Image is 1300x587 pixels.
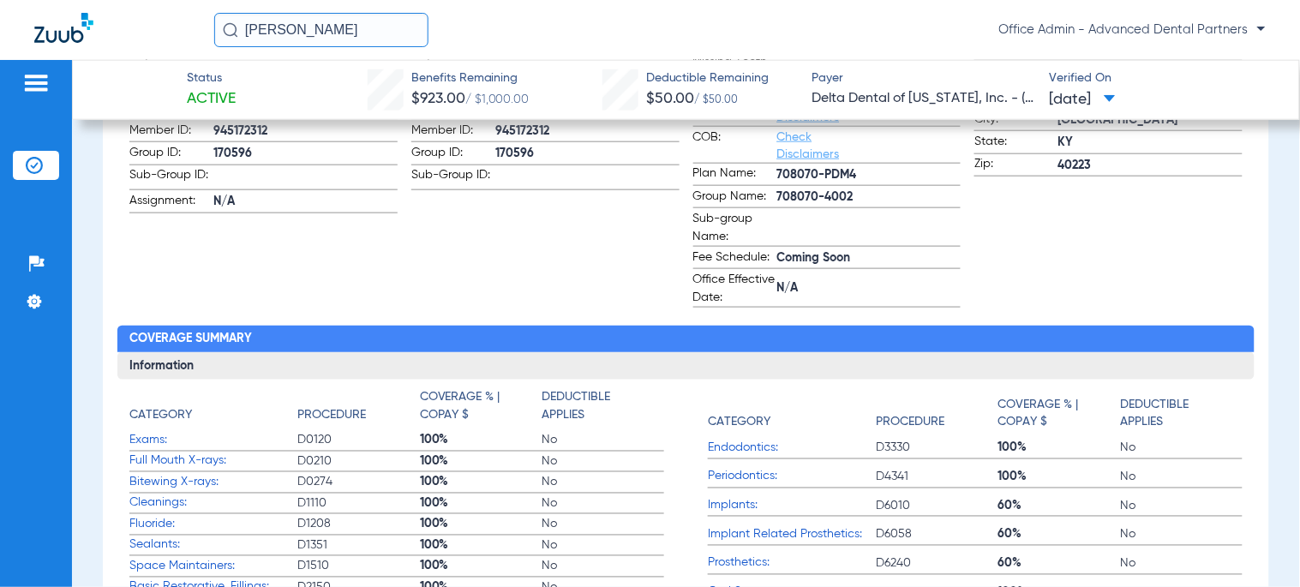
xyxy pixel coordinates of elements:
[297,558,419,575] span: D1510
[812,88,1035,110] span: Delta Dental of [US_STATE], Inc. - (HUB) - AI
[876,526,997,543] span: D6058
[974,133,1058,153] span: State:
[999,21,1266,39] span: Office Admin - Advanced Dental Partners
[187,69,236,87] span: Status
[777,131,840,160] a: Check Disclaimers
[876,469,997,486] span: D4341
[998,388,1120,438] app-breakdown-title: Coverage % | Copay $
[297,388,419,430] app-breakdown-title: Procedure
[1120,498,1242,515] span: No
[693,188,777,208] span: Group Name:
[542,388,663,430] app-breakdown-title: Deductible Applies
[129,192,213,213] span: Assignment:
[777,189,962,207] span: 708070-4002
[876,555,997,572] span: D6240
[495,145,680,163] span: 170596
[117,352,1254,380] h3: Information
[420,537,542,554] span: 100%
[998,555,1120,572] span: 60%
[542,388,655,424] h4: Deductible Applies
[708,497,876,515] span: Implants:
[708,554,876,572] span: Prosthetics:
[1050,89,1116,111] span: [DATE]
[1120,526,1242,543] span: No
[542,537,663,554] span: No
[297,537,419,554] span: D1351
[1214,505,1300,587] iframe: Chat Widget
[129,474,297,492] span: Bitewing X-rays:
[777,249,962,267] span: Coming Soon
[542,516,663,533] span: No
[22,73,50,93] img: hamburger-icon
[708,468,876,486] span: Periodontics:
[411,69,530,87] span: Benefits Remaining
[1058,134,1243,152] span: KY
[129,406,192,424] h4: Category
[117,326,1254,353] h2: Coverage Summary
[876,440,997,457] span: D3330
[297,495,419,512] span: D1110
[1120,555,1242,572] span: No
[1058,111,1243,129] span: [GEOGRAPHIC_DATA]
[187,88,236,110] span: Active
[693,271,777,307] span: Office Effective Date:
[420,388,542,430] app-breakdown-title: Coverage % | Copay $
[34,13,93,43] img: Zuub Logo
[708,388,876,438] app-breakdown-title: Category
[542,495,663,512] span: No
[420,453,542,470] span: 100%
[129,494,297,512] span: Cleanings:
[812,69,1035,87] span: Payer
[1050,69,1273,87] span: Verified On
[223,22,238,38] img: Search Icon
[420,516,542,533] span: 100%
[1058,157,1243,175] span: 40223
[297,432,419,449] span: D0120
[297,453,419,470] span: D0210
[693,165,777,185] span: Plan Name:
[693,249,777,269] span: Fee Schedule:
[693,210,777,246] span: Sub-group Name:
[693,129,777,163] span: COB:
[411,166,495,189] span: Sub-Group ID:
[998,469,1120,486] span: 100%
[777,166,962,184] span: 708070-PDM4
[420,474,542,491] span: 100%
[213,193,398,211] span: N/A
[1120,396,1233,432] h4: Deductible Applies
[542,474,663,491] span: No
[129,516,297,534] span: Fluoride:
[1120,440,1242,457] span: No
[708,440,876,458] span: Endodontics:
[420,558,542,575] span: 100%
[420,388,533,424] h4: Coverage % | Copay $
[129,452,297,470] span: Full Mouth X-rays:
[542,558,663,575] span: No
[129,388,297,430] app-breakdown-title: Category
[495,123,680,141] span: 945172312
[297,474,419,491] span: D0274
[1120,469,1242,486] span: No
[777,94,840,123] a: Check Disclaimers
[213,123,398,141] span: 945172312
[876,388,997,438] app-breakdown-title: Procedure
[129,166,213,189] span: Sub-Group ID:
[876,498,997,515] span: D6010
[420,495,542,512] span: 100%
[411,122,495,142] span: Member ID:
[542,432,663,449] span: No
[646,91,695,106] span: $50.00
[974,155,1058,176] span: Zip:
[974,111,1058,131] span: City:
[998,396,1111,432] h4: Coverage % | Copay $
[213,145,398,163] span: 170596
[297,406,366,424] h4: Procedure
[411,144,495,165] span: Group ID:
[297,516,419,533] span: D1208
[998,440,1120,457] span: 100%
[708,526,876,544] span: Implant Related Prosthetics:
[876,414,944,432] h4: Procedure
[1120,388,1242,438] app-breakdown-title: Deductible Applies
[695,95,739,105] span: / $50.00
